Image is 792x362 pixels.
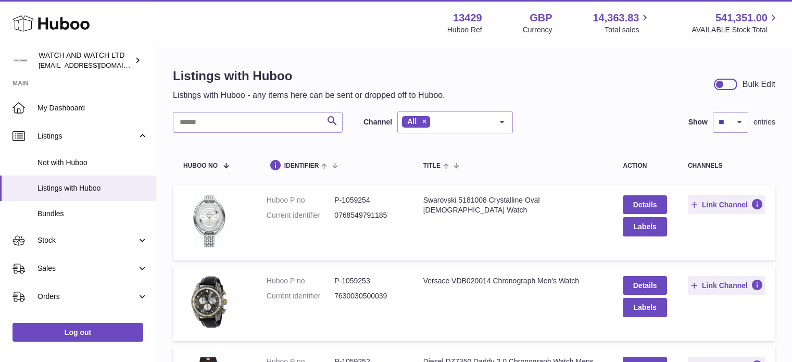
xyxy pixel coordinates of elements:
[530,11,552,25] strong: GBP
[688,117,708,127] label: Show
[623,195,667,214] a: Details
[423,163,441,169] span: title
[334,291,402,301] dd: 7630030500039
[605,25,651,35] span: Total sales
[692,11,780,35] a: 541,351.00 AVAILABLE Stock Total
[173,68,445,84] h1: Listings with Huboo
[447,25,482,35] div: Huboo Ref
[334,195,402,205] dd: P-1059254
[37,264,137,273] span: Sales
[688,163,765,169] div: channels
[623,298,667,317] button: Labels
[183,195,235,247] img: Swarovski 5181008 Crystalline Oval Ladies Watch
[702,200,748,209] span: Link Channel
[623,163,667,169] div: action
[267,276,334,286] dt: Huboo P no
[37,183,148,193] span: Listings with Huboo
[743,79,775,90] div: Bulk Edit
[334,276,402,286] dd: P-1059253
[37,209,148,219] span: Bundles
[37,131,137,141] span: Listings
[363,117,392,127] label: Channel
[715,11,768,25] span: 541,351.00
[12,53,28,68] img: internalAdmin-13429@internal.huboo.com
[267,210,334,220] dt: Current identifier
[267,291,334,301] dt: Current identifier
[39,51,132,70] div: WATCH AND WATCH LTD
[183,163,218,169] span: Huboo no
[267,195,334,205] dt: Huboo P no
[593,11,639,25] span: 14,363.83
[284,163,319,169] span: identifier
[453,11,482,25] strong: 13429
[37,103,148,113] span: My Dashboard
[37,235,137,245] span: Stock
[692,25,780,35] span: AVAILABLE Stock Total
[623,217,667,236] button: Labels
[523,25,552,35] div: Currency
[37,320,148,330] span: Usage
[623,276,667,295] a: Details
[334,210,402,220] dd: 0768549791185
[37,158,148,168] span: Not with Huboo
[688,195,765,214] button: Link Channel
[702,281,748,290] span: Link Channel
[173,90,445,101] p: Listings with Huboo - any items here can be sent or dropped off to Huboo.
[753,117,775,127] span: entries
[688,276,765,295] button: Link Channel
[183,276,235,328] img: Versace VDB020014 Chronograph Men's Watch
[407,117,417,126] span: All
[423,276,602,286] div: Versace VDB020014 Chronograph Men's Watch
[39,61,153,69] span: [EMAIL_ADDRESS][DOMAIN_NAME]
[12,323,143,342] a: Log out
[37,292,137,302] span: Orders
[423,195,602,215] div: Swarovski 5181008 Crystalline Oval [DEMOGRAPHIC_DATA] Watch
[593,11,651,35] a: 14,363.83 Total sales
